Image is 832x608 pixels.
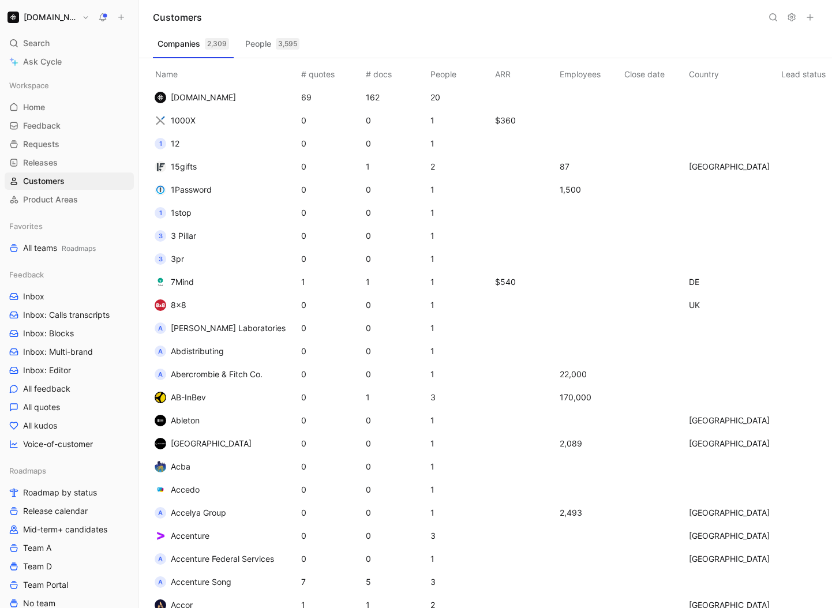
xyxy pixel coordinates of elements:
[23,328,74,339] span: Inbox: Blocks
[155,369,166,380] div: A
[5,380,134,397] a: All feedback
[5,136,134,153] a: Requests
[171,231,196,241] span: 3 Pillar
[151,296,190,314] button: logo8x8
[299,455,363,478] td: 0
[428,247,493,271] td: 1
[428,432,493,455] td: 1
[155,161,166,172] img: logo
[299,386,363,409] td: 0
[24,12,77,22] h1: [DOMAIN_NAME]
[5,343,134,361] a: Inbox: Multi-brand
[5,558,134,575] a: Team D
[687,524,779,547] td: [GEOGRAPHIC_DATA]
[622,58,687,86] th: Close date
[363,201,428,224] td: 0
[428,109,493,132] td: 1
[171,92,236,102] span: [DOMAIN_NAME]
[153,10,202,24] h1: Customers
[171,461,190,471] span: Acba
[299,363,363,386] td: 0
[299,178,363,201] td: 0
[363,340,428,363] td: 0
[155,530,166,542] img: logo
[5,325,134,342] a: Inbox: Blocks
[23,542,51,554] span: Team A
[171,300,186,310] span: 8x8
[5,417,134,434] a: All kudos
[5,521,134,538] a: Mid-term+ candidates
[5,191,134,208] a: Product Areas
[428,317,493,340] td: 1
[171,508,226,517] span: Accelya Group
[151,273,198,291] button: logo7Mind
[493,109,557,132] td: $360
[557,432,622,455] td: 2,089
[205,38,229,50] div: 2,309
[428,155,493,178] td: 2
[151,227,200,245] button: 33 Pillar
[5,9,92,25] button: Supernova.io[DOMAIN_NAME]
[299,271,363,294] td: 1
[151,181,216,199] button: logo1Password
[171,392,206,402] span: AB-InBev
[155,484,166,496] img: logo
[23,579,68,591] span: Team Portal
[428,501,493,524] td: 1
[299,247,363,271] td: 0
[23,365,71,376] span: Inbox: Editor
[23,487,97,498] span: Roadmap by status
[23,383,70,395] span: All feedback
[299,317,363,340] td: 0
[299,340,363,363] td: 0
[155,322,166,334] div: A
[299,109,363,132] td: 0
[151,504,230,522] button: AAccelya Group
[493,58,557,86] th: ARR
[299,294,363,317] td: 0
[23,309,110,321] span: Inbox: Calls transcripts
[5,154,134,171] a: Releases
[151,434,256,453] button: logo[GEOGRAPHIC_DATA]
[23,138,59,150] span: Requests
[299,524,363,547] td: 0
[557,178,622,201] td: 1,500
[428,178,493,201] td: 1
[171,277,194,287] span: 7Mind
[557,58,622,86] th: Employees
[299,501,363,524] td: 0
[5,436,134,453] a: Voice-of-customer
[363,132,428,155] td: 0
[5,53,134,70] a: Ask Cycle
[428,271,493,294] td: 1
[5,99,134,116] a: Home
[155,253,166,265] div: 3
[155,438,166,449] img: logo
[151,388,210,407] button: logoAB-InBev
[299,86,363,109] td: 69
[687,58,779,86] th: Country
[171,254,184,264] span: 3pr
[5,484,134,501] a: Roadmap by status
[5,266,134,453] div: FeedbackInboxInbox: Calls transcriptsInbox: BlocksInbox: Multi-brandInbox: EditorAll feedbackAll ...
[151,319,290,337] button: A[PERSON_NAME] Laboratories
[687,432,779,455] td: [GEOGRAPHIC_DATA]
[171,115,196,125] span: 1000X
[428,478,493,501] td: 1
[171,531,209,541] span: Accenture
[155,184,166,196] img: logo
[363,109,428,132] td: 0
[299,571,363,594] td: 7
[363,155,428,178] td: 1
[363,317,428,340] td: 0
[363,363,428,386] td: 0
[23,505,88,517] span: Release calendar
[428,547,493,571] td: 1
[151,550,278,568] button: AAccenture Federal Services
[276,38,299,50] div: 3,595
[299,155,363,178] td: 0
[5,362,134,379] a: Inbox: Editor
[171,138,179,148] span: 12
[151,204,196,222] button: 11stop
[687,501,779,524] td: [GEOGRAPHIC_DATA]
